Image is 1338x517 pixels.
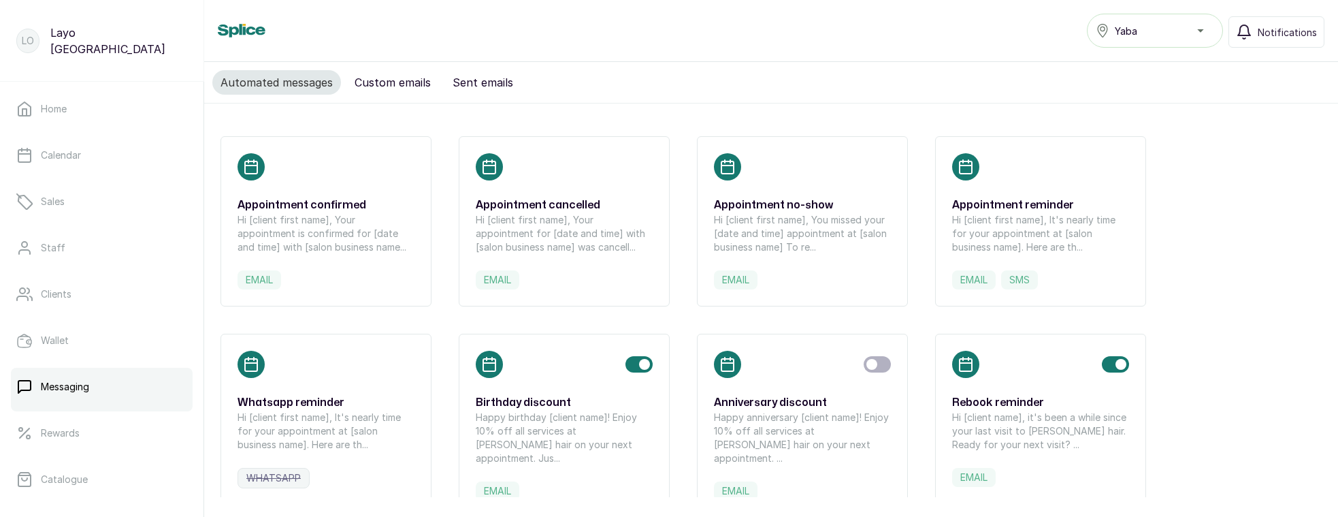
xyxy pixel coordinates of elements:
a: Sales [11,183,193,221]
span: Yaba [1115,24,1137,38]
label: whatsapp [238,468,310,488]
p: Hi [client first name], Your appointment is confirmed for [date and time] with [salon business na... [238,213,414,254]
h3: Appointment cancelled [476,197,653,213]
p: Hi [client name], it's been a while since your last visit to [PERSON_NAME] hair. Ready for your n... [952,411,1129,452]
p: LO [22,34,34,48]
p: Catalogue [41,473,88,486]
label: email [952,468,996,487]
h3: Whatsapp reminder [238,394,414,411]
h3: Anniversary discount [714,394,891,411]
a: Clients [11,275,193,313]
a: Staff [11,229,193,267]
label: email [476,482,519,501]
label: email [476,270,519,289]
a: Home [11,90,193,128]
p: Happy anniversary [client name]! Enjoy 10% off all services at [PERSON_NAME] hair on your next ap... [714,411,891,465]
label: email [238,270,281,289]
a: Rewards [11,414,193,452]
p: Home [41,102,67,116]
a: Calendar [11,136,193,174]
p: Clients [41,287,71,301]
h3: Rebook reminder [952,394,1129,411]
label: email [952,270,996,289]
button: Automated messages [212,70,341,95]
p: Sales [41,195,65,208]
p: Happy birthday [client name]! Enjoy 10% off all services at [PERSON_NAME] hair on your next appoi... [476,411,653,465]
a: Messaging [11,368,193,406]
h3: Appointment confirmed [238,197,414,213]
button: Notifications [1228,16,1324,48]
h3: Birthday discount [476,394,653,411]
button: Sent emails [444,70,521,95]
span: Notifications [1258,25,1317,40]
p: Hi [client first name], It's nearly time for your appointment at [salon business name]. Here are ... [952,213,1129,254]
p: Calendar [41,148,81,162]
p: Hi [client first name], You missed your [date and time] appointment at [salon business name] To r... [714,213,891,254]
button: Custom emails [346,70,439,95]
p: Messaging [41,380,89,394]
label: sms [1001,270,1038,289]
p: Hi [client first name], Your appointment for [date and time] with [salon business name] was cance... [476,213,653,254]
p: Wallet [41,334,69,347]
p: Hi [client first name], It's nearly time for your appointment at [salon business name]. Here are ... [238,411,414,452]
label: email [714,482,757,501]
button: Yaba [1087,14,1223,48]
a: Catalogue [11,460,193,499]
p: Staff [41,241,65,255]
label: email [714,270,757,289]
p: Rewards [41,426,80,440]
p: Layo [GEOGRAPHIC_DATA] [50,25,187,57]
h3: Appointment reminder [952,197,1129,213]
h3: Appointment no-show [714,197,891,213]
a: Wallet [11,322,193,360]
